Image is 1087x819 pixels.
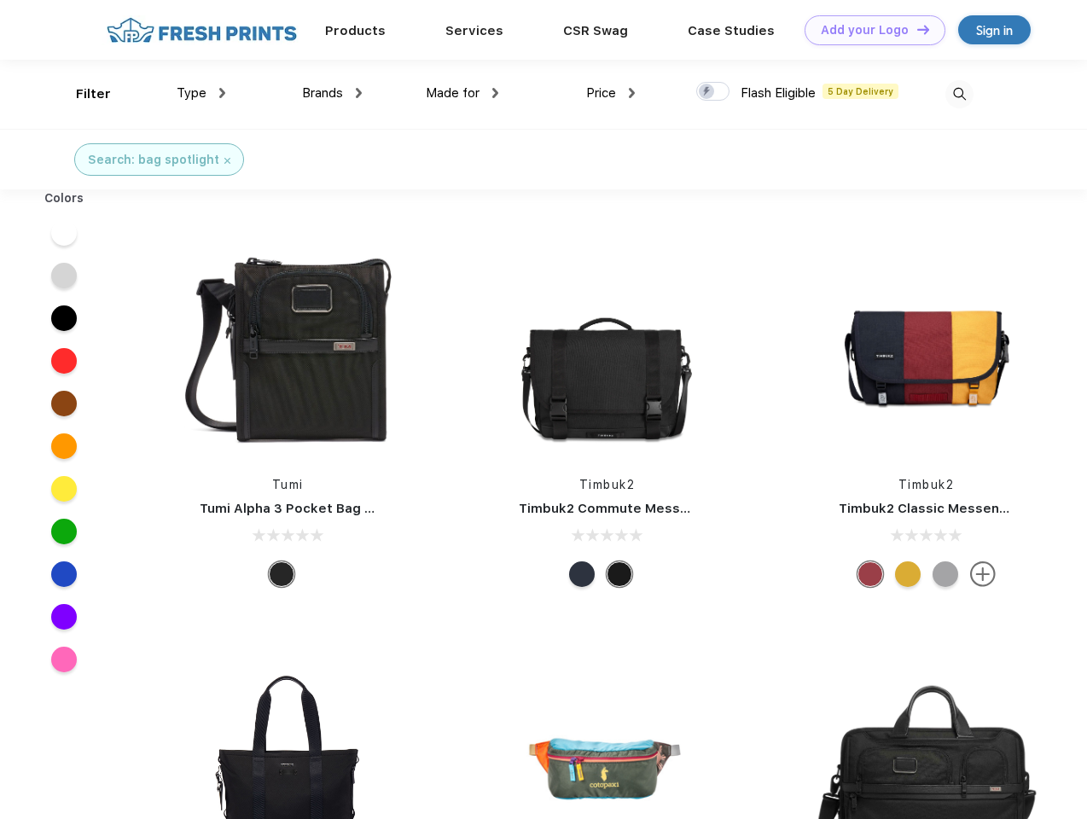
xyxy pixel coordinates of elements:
span: Type [177,85,206,101]
span: Price [586,85,616,101]
span: Flash Eligible [741,85,816,101]
span: Made for [426,85,480,101]
div: Search: bag spotlight [88,151,219,169]
div: Colors [32,189,97,207]
img: func=resize&h=266 [174,232,401,459]
a: Tumi Alpha 3 Pocket Bag Small [200,501,399,516]
div: Eco Rind Pop [933,561,958,587]
img: desktop_search.svg [945,80,974,108]
img: fo%20logo%202.webp [102,15,302,45]
img: more.svg [970,561,996,587]
a: Sign in [958,15,1031,44]
a: Products [325,23,386,38]
span: Brands [302,85,343,101]
a: Timbuk2 Classic Messenger Bag [839,501,1050,516]
img: DT [917,25,929,34]
img: dropdown.png [629,88,635,98]
div: Add your Logo [821,23,909,38]
img: dropdown.png [492,88,498,98]
div: Black [269,561,294,587]
img: func=resize&h=266 [493,232,720,459]
div: Sign in [976,20,1013,40]
a: Timbuk2 Commute Messenger Bag [519,501,747,516]
span: 5 Day Delivery [823,84,898,99]
a: Timbuk2 [898,478,955,491]
a: Tumi [272,478,304,491]
div: Eco Bookish [857,561,883,587]
div: Eco Nautical [569,561,595,587]
div: Eco Black [607,561,632,587]
a: Timbuk2 [579,478,636,491]
img: dropdown.png [219,88,225,98]
img: func=resize&h=266 [813,232,1040,459]
div: Filter [76,84,111,104]
img: dropdown.png [356,88,362,98]
div: Eco Amber [895,561,921,587]
img: filter_cancel.svg [224,158,230,164]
